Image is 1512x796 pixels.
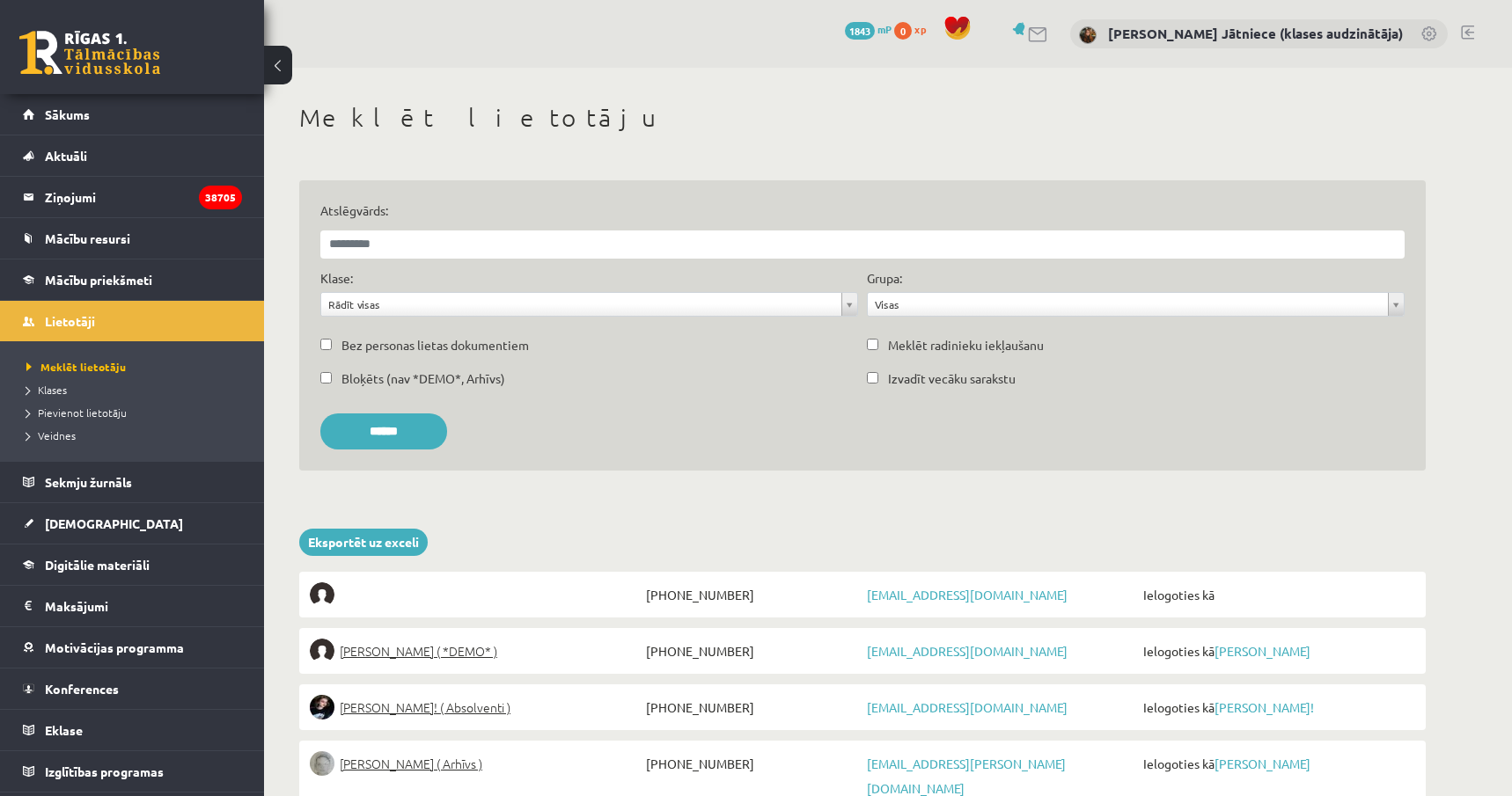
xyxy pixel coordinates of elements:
a: [PERSON_NAME] ( *DEMO* ) [310,639,642,663]
legend: Ziņojumi [45,177,242,217]
a: Pievienot lietotāju [26,405,246,420]
a: 0 xp [894,22,935,36]
span: Pievienot lietotāju [26,405,127,420]
img: Anda Laine Jātniece (klases audzinātāja) [1079,26,1097,44]
a: Maksājumi [23,586,242,626]
a: Rīgas 1. Tālmācības vidusskola [19,31,160,75]
span: [PHONE_NUMBER] [642,582,862,607]
label: Klase: [320,269,353,288]
span: Sākums [45,106,90,122]
span: Ielogoties kā [1139,582,1415,607]
span: Visas [875,293,1381,316]
span: Motivācijas programma [45,639,184,655]
label: Izvadīt vecāku sarakstu [888,369,1016,388]
a: Ziņojumi38705 [23,177,242,217]
span: xp [914,22,926,36]
a: Mācību priekšmeti [23,259,242,300]
a: Digitālie materiāli [23,544,242,585]
span: Digitālie materiāli [45,557,150,573]
label: Meklēt radinieku iekļaušanu [888,336,1044,354]
label: Bez personas lietas dokumentiem [341,336,529,354]
span: [PHONE_NUMBER] [642,751,862,776]
a: Mācību resursi [23,218,242,259]
a: [EMAIL_ADDRESS][DOMAIN_NAME] [867,699,1068,715]
span: [PERSON_NAME] ( Arhīvs ) [340,751,482,776]
a: Lietotāji [23,301,242,341]
span: Klases [26,383,67,397]
a: [EMAIL_ADDRESS][DOMAIN_NAME] [867,587,1068,602]
span: Izglītības programas [45,763,164,779]
a: [PERSON_NAME] Jātniece (klases audzinātāja) [1108,25,1403,42]
span: 0 [894,22,912,40]
legend: Maksājumi [45,586,242,626]
span: [DEMOGRAPHIC_DATA] [45,515,183,531]
a: Veidnes [26,427,246,443]
label: Atslēgvārds: [320,201,1405,220]
span: 1843 [845,22,875,40]
a: [PERSON_NAME] ( Arhīvs ) [310,751,642,776]
h1: Meklēt lietotāju [299,103,1426,133]
a: Eklase [23,710,242,750]
span: [PERSON_NAME]! ( Absolventi ) [340,695,510,719]
a: [PERSON_NAME]! ( Absolventi ) [310,695,642,719]
span: Veidnes [26,428,76,442]
a: Klases [26,382,246,398]
a: 1843 mP [845,22,892,36]
a: Eksportēt uz exceli [299,529,428,556]
a: Konferences [23,668,242,709]
span: Konferences [45,681,119,697]
span: Aktuāli [45,148,87,164]
img: Elīna Elizabete Ancveriņa [310,639,334,663]
a: [DEMOGRAPHIC_DATA] [23,503,242,544]
a: [PERSON_NAME] [1215,756,1310,771]
a: Izglītības programas [23,751,242,792]
span: Ielogoties kā [1139,695,1415,719]
span: [PERSON_NAME] ( *DEMO* ) [340,639,497,663]
span: Sekmju žurnāls [45,474,132,490]
a: Sekmju žurnāls [23,462,242,502]
span: Eklase [45,722,83,738]
span: Lietotāji [45,313,95,329]
span: Rādīt visas [328,293,834,316]
span: Mācību priekšmeti [45,272,152,288]
a: Sākums [23,94,242,135]
img: Sofija Anrio-Karlauska! [310,695,334,719]
a: Motivācijas programma [23,627,242,668]
span: Ielogoties kā [1139,751,1415,776]
a: Meklēt lietotāju [26,359,246,375]
span: Meklēt lietotāju [26,360,126,374]
a: [EMAIL_ADDRESS][DOMAIN_NAME] [867,643,1068,659]
a: [EMAIL_ADDRESS][PERSON_NAME][DOMAIN_NAME] [867,756,1066,796]
a: Visas [868,293,1404,316]
label: Grupa: [867,269,902,288]
a: Aktuāli [23,135,242,176]
a: Rādīt visas [321,293,857,316]
span: mP [877,22,892,36]
a: [PERSON_NAME]! [1215,699,1314,715]
a: [PERSON_NAME] [1215,643,1310,659]
i: 38705 [199,186,242,209]
span: [PHONE_NUMBER] [642,639,862,663]
label: Bloķēts (nav *DEMO*, Arhīvs) [341,369,505,388]
img: Lelde Braune [310,751,334,776]
span: Ielogoties kā [1139,639,1415,663]
span: [PHONE_NUMBER] [642,695,862,719]
span: Mācību resursi [45,230,130,246]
